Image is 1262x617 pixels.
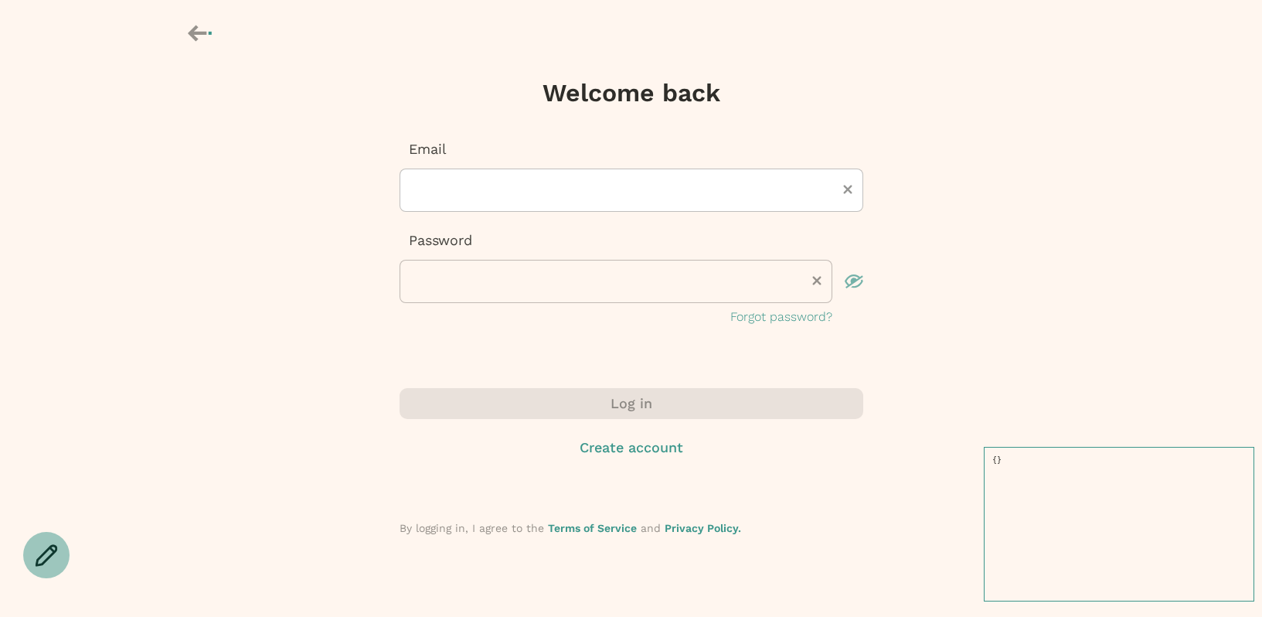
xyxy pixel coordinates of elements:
a: Terms of Service [548,522,637,534]
h1: Welcome back [543,77,720,108]
a: Privacy Policy. [665,522,741,534]
pre: {} [984,447,1254,602]
p: Password [400,230,863,251]
button: Create account [400,438,863,458]
button: Forgot password? [730,308,832,326]
span: By logging in, I agree to the and [400,522,741,534]
p: Email [400,139,863,159]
